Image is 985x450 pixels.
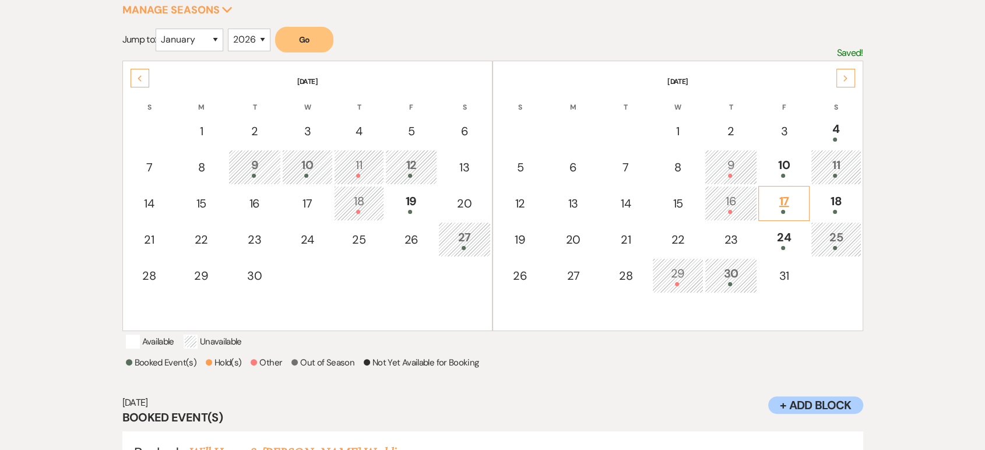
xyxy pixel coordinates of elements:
[126,356,196,370] p: Booked Event(s)
[235,122,275,140] div: 2
[438,88,491,112] th: S
[251,356,282,370] p: Other
[494,88,546,112] th: S
[122,396,863,409] h6: [DATE]
[445,122,484,140] div: 6
[501,231,539,248] div: 19
[711,192,751,214] div: 16
[340,231,378,248] div: 25
[182,122,220,140] div: 1
[126,335,174,349] p: Available
[607,159,644,176] div: 7
[340,122,378,140] div: 4
[206,356,242,370] p: Hold(s)
[659,231,697,248] div: 22
[228,88,281,112] th: T
[711,231,751,248] div: 23
[235,156,275,178] div: 9
[131,267,168,284] div: 28
[289,195,326,212] div: 17
[659,159,697,176] div: 8
[235,195,275,212] div: 16
[607,267,644,284] div: 28
[291,356,354,370] p: Out of Season
[765,228,803,250] div: 24
[289,122,326,140] div: 3
[182,231,220,248] div: 22
[711,122,751,140] div: 2
[182,195,220,212] div: 15
[182,159,220,176] div: 8
[122,33,156,45] span: Jump to:
[711,156,751,178] div: 9
[659,195,697,212] div: 15
[768,396,863,414] button: + Add Block
[553,195,593,212] div: 13
[334,88,385,112] th: T
[364,356,479,370] p: Not Yet Available for Booking
[182,267,220,284] div: 29
[445,159,484,176] div: 13
[652,88,703,112] th: W
[275,27,333,52] button: Go
[501,267,539,284] div: 26
[817,156,854,178] div: 11
[131,231,168,248] div: 21
[124,88,175,112] th: S
[553,231,593,248] div: 20
[385,88,437,112] th: F
[122,5,233,15] button: Manage Seasons
[289,231,326,248] div: 24
[553,267,593,284] div: 27
[765,122,803,140] div: 3
[659,265,697,286] div: 29
[659,122,697,140] div: 1
[175,88,227,112] th: M
[817,120,854,142] div: 4
[392,156,430,178] div: 12
[765,267,803,284] div: 31
[494,62,861,87] th: [DATE]
[122,409,863,426] h3: Booked Event(s)
[392,122,430,140] div: 5
[811,88,861,112] th: S
[817,228,854,250] div: 25
[282,88,333,112] th: W
[553,159,593,176] div: 6
[817,192,854,214] div: 18
[711,265,751,286] div: 30
[501,195,539,212] div: 12
[445,228,484,250] div: 27
[392,231,430,248] div: 26
[758,88,810,112] th: F
[235,267,275,284] div: 30
[124,62,491,87] th: [DATE]
[765,192,803,214] div: 17
[184,335,242,349] p: Unavailable
[705,88,757,112] th: T
[340,156,378,178] div: 11
[392,192,430,214] div: 19
[340,192,378,214] div: 18
[547,88,599,112] th: M
[765,156,803,178] div: 10
[235,231,275,248] div: 23
[131,195,168,212] div: 14
[445,195,484,212] div: 20
[289,156,326,178] div: 10
[600,88,650,112] th: T
[501,159,539,176] div: 5
[607,195,644,212] div: 14
[131,159,168,176] div: 7
[836,45,863,61] p: Saved!
[607,231,644,248] div: 21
